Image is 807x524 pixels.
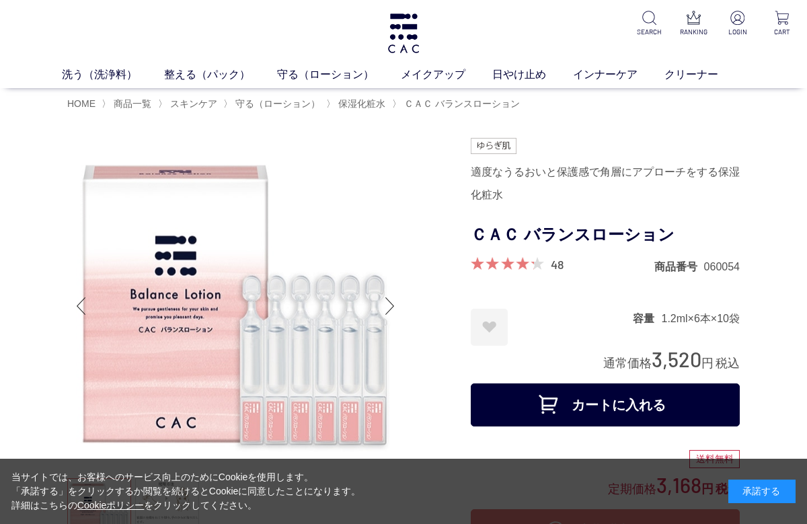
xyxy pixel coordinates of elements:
span: 通常価格 [603,357,652,370]
span: 保湿化粧水 [338,98,385,109]
a: 保湿化粧水 [336,98,385,109]
a: 48 [551,257,564,272]
span: スキンケア [170,98,217,109]
a: 守る（ローション） [233,98,320,109]
dt: 容量 [633,311,661,326]
a: LOGIN [724,11,752,37]
div: Next slide [377,279,403,333]
h1: ＣＡＣ バランスローション [471,220,740,250]
a: ＣＡＣ バランスローション [401,98,520,109]
li: 〉 [326,98,389,110]
a: クリーナー [664,67,745,83]
button: カートに入れる [471,383,740,426]
li: 〉 [158,98,221,110]
p: RANKING [679,27,707,37]
img: ゆらぎ肌 [471,138,516,154]
dt: 商品番号 [654,260,704,274]
span: 円 [701,357,714,370]
span: 商品一覧 [114,98,151,109]
div: 適度なうるおいと保護感で角層にアプローチをする保湿化粧水 [471,161,740,207]
div: 送料無料 [689,450,740,469]
a: SEARCH [635,11,663,37]
span: 守る（ローション） [235,98,320,109]
span: ＣＡＣ バランスローション [404,98,520,109]
span: 3,520 [652,346,701,371]
li: 〉 [102,98,155,110]
img: ＣＡＣ バランスローション [67,138,403,474]
a: 整える（パック） [164,67,277,83]
a: 洗う（洗浄料） [62,67,164,83]
a: メイクアップ [401,67,492,83]
a: スキンケア [167,98,217,109]
li: 〉 [392,98,523,110]
img: logo [386,13,421,53]
a: CART [768,11,796,37]
a: 商品一覧 [111,98,151,109]
a: Cookieポリシー [77,500,145,511]
a: 日やけ止め [492,67,573,83]
div: 承諾する [728,480,796,503]
a: RANKING [679,11,707,37]
a: 守る（ローション） [277,67,401,83]
div: Previous slide [67,279,94,333]
div: 当サイトでは、お客様へのサービス向上のためにCookieを使用します。 「承諾する」をクリックするか閲覧を続けるとCookieに同意したことになります。 詳細はこちらの をクリックしてください。 [11,470,361,513]
a: インナーケア [573,67,664,83]
a: お気に入りに登録する [471,309,508,346]
a: HOME [67,98,95,109]
span: 税込 [716,357,740,370]
p: SEARCH [635,27,663,37]
dd: 060054 [704,260,740,274]
p: LOGIN [724,27,752,37]
li: 〉 [223,98,323,110]
dd: 1.2ml×6本×10袋 [661,311,740,326]
p: CART [768,27,796,37]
